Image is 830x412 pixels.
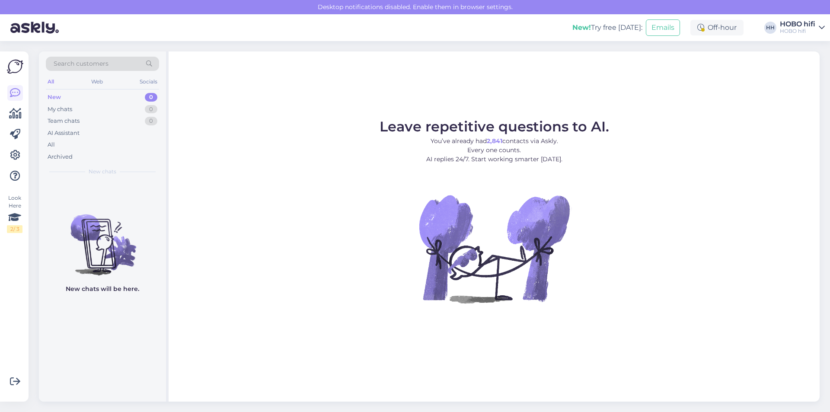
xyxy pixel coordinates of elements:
[780,21,825,35] a: HOBO hifiHOBO hifi
[380,118,609,135] span: Leave repetitive questions to AI.
[39,199,166,277] img: No chats
[66,284,139,294] p: New chats will be here.
[764,22,776,34] div: HH
[646,19,680,36] button: Emails
[572,22,642,33] div: Try free [DATE]:
[48,117,80,125] div: Team chats
[48,105,72,114] div: My chats
[7,225,22,233] div: 2 / 3
[46,76,56,87] div: All
[48,153,73,161] div: Archived
[54,59,109,68] span: Search customers
[7,58,23,75] img: Askly Logo
[487,137,502,145] b: 2,841
[690,20,744,35] div: Off-hour
[48,93,61,102] div: New
[572,23,591,32] b: New!
[380,137,609,164] p: You’ve already had contacts via Askly. Every one counts. AI replies 24/7. Start working smarter [...
[145,93,157,102] div: 0
[145,117,157,125] div: 0
[48,141,55,149] div: All
[89,76,105,87] div: Web
[7,194,22,233] div: Look Here
[416,171,572,326] img: No Chat active
[138,76,159,87] div: Socials
[780,21,815,28] div: HOBO hifi
[48,129,80,137] div: AI Assistant
[780,28,815,35] div: HOBO hifi
[89,168,116,176] span: New chats
[145,105,157,114] div: 0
